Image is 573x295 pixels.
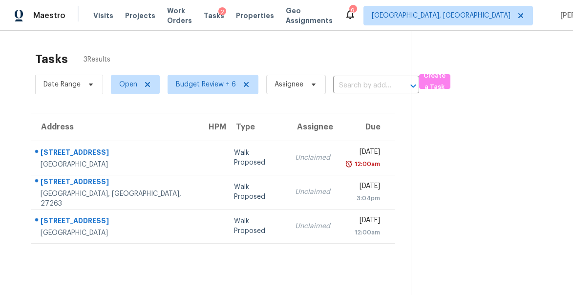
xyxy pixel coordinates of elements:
[346,181,380,193] div: [DATE]
[33,11,65,21] span: Maestro
[234,148,280,168] div: Walk Proposed
[295,153,330,163] div: Unclaimed
[236,11,274,21] span: Properties
[43,80,81,89] span: Date Range
[234,182,280,202] div: Walk Proposed
[287,113,338,141] th: Assignee
[346,228,380,237] div: 12:00am
[346,193,380,203] div: 3:04pm
[346,147,380,159] div: [DATE]
[295,187,330,197] div: Unclaimed
[406,79,420,93] button: Open
[41,147,191,160] div: [STREET_ADDRESS]
[93,11,113,21] span: Visits
[424,70,446,93] span: Create a Task
[199,113,226,141] th: HPM
[167,6,192,25] span: Work Orders
[286,6,333,25] span: Geo Assignments
[419,74,450,89] button: Create a Task
[31,113,199,141] th: Address
[41,160,191,169] div: [GEOGRAPHIC_DATA]
[204,12,224,19] span: Tasks
[35,54,68,64] h2: Tasks
[41,216,191,228] div: [STREET_ADDRESS]
[41,189,191,209] div: [GEOGRAPHIC_DATA], [GEOGRAPHIC_DATA], 27263
[338,113,395,141] th: Due
[226,113,288,141] th: Type
[41,228,191,238] div: [GEOGRAPHIC_DATA]
[119,80,137,89] span: Open
[84,55,110,64] span: 3 Results
[372,11,510,21] span: [GEOGRAPHIC_DATA], [GEOGRAPHIC_DATA]
[125,11,155,21] span: Projects
[234,216,280,236] div: Walk Proposed
[176,80,236,89] span: Budget Review + 6
[353,159,380,169] div: 12:00am
[41,177,191,189] div: [STREET_ADDRESS]
[333,78,392,93] input: Search by address
[346,215,380,228] div: [DATE]
[218,7,226,17] div: 2
[275,80,303,89] span: Assignee
[349,6,356,16] div: 9
[295,221,330,231] div: Unclaimed
[345,159,353,169] img: Overdue Alarm Icon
